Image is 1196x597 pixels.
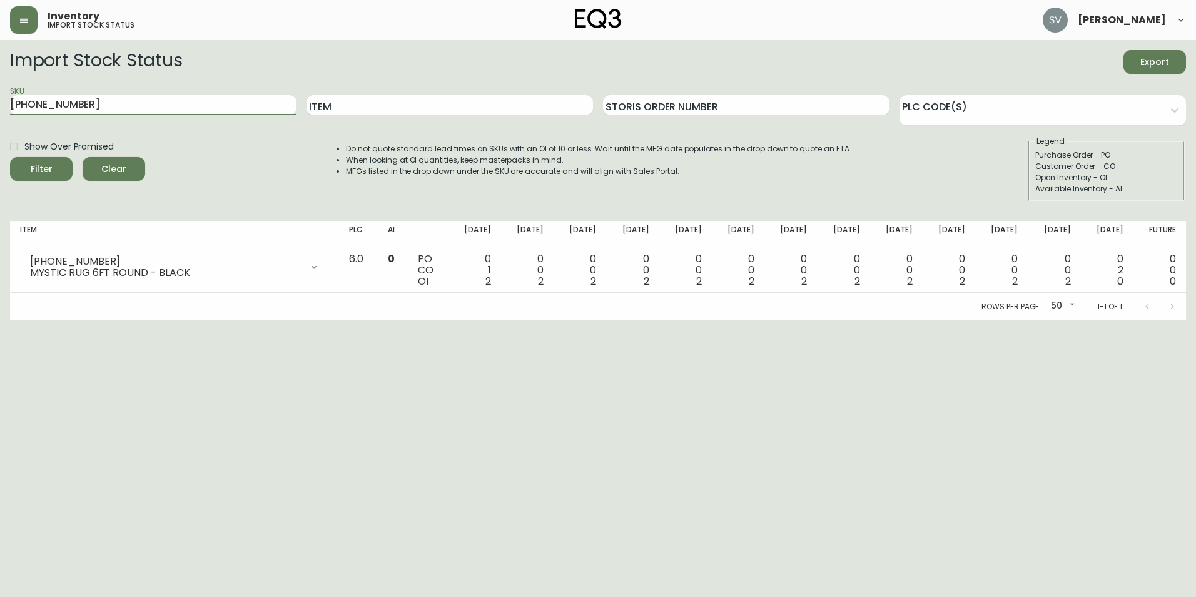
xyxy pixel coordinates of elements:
[511,253,544,287] div: 0 0
[764,221,817,248] th: [DATE]
[48,11,99,21] span: Inventory
[339,221,378,248] th: PLC
[1065,274,1071,288] span: 2
[346,166,851,177] li: MFGs listed in the drop down under the SKU are accurate and will align with Sales Portal.
[722,253,754,287] div: 0 0
[346,155,851,166] li: When looking at OI quantities, keep masterpacks in mind.
[83,157,145,181] button: Clear
[501,221,554,248] th: [DATE]
[1046,296,1077,317] div: 50
[1035,150,1178,161] div: Purchase Order - PO
[48,21,134,29] h5: import stock status
[1097,301,1122,312] p: 1-1 of 1
[10,157,73,181] button: Filter
[801,274,807,288] span: 2
[659,221,711,248] th: [DATE]
[339,248,378,293] td: 6.0
[20,253,329,281] div: [PHONE_NUMBER]MYSTIC RUG 6FT ROUND - BLACK
[30,267,302,278] div: MYSTIC RUG 6FT ROUND - BLACK
[1043,8,1068,33] img: 0ef69294c49e88f033bcbeb13310b844
[854,274,860,288] span: 2
[774,253,807,287] div: 0 0
[981,301,1041,312] p: Rows per page:
[1123,50,1186,74] button: Export
[1028,221,1080,248] th: [DATE]
[575,9,621,29] img: logo
[1080,221,1133,248] th: [DATE]
[30,256,302,267] div: [PHONE_NUMBER]
[827,253,859,287] div: 0 0
[1035,172,1178,183] div: Open Inventory - OI
[606,221,659,248] th: [DATE]
[538,274,544,288] span: 2
[346,143,851,155] li: Do not quote standard lead times on SKUs with an OI of 10 or less. Wait until the MFG date popula...
[1133,54,1176,70] span: Export
[749,274,754,288] span: 2
[378,221,408,248] th: AI
[1038,253,1070,287] div: 0 0
[93,161,135,177] span: Clear
[1133,221,1186,248] th: Future
[448,221,500,248] th: [DATE]
[1078,15,1166,25] span: [PERSON_NAME]
[1117,274,1123,288] span: 0
[388,252,395,266] span: 0
[564,253,596,287] div: 0 0
[669,253,701,287] div: 0 0
[10,221,339,248] th: Item
[1012,274,1018,288] span: 2
[1035,136,1066,147] legend: Legend
[907,274,913,288] span: 2
[1035,183,1178,195] div: Available Inventory - AI
[24,140,114,153] span: Show Over Promised
[418,274,428,288] span: OI
[869,221,922,248] th: [DATE]
[418,253,438,287] div: PO CO
[696,274,702,288] span: 2
[1170,274,1176,288] span: 0
[960,274,965,288] span: 2
[879,253,912,287] div: 0 0
[590,274,596,288] span: 2
[923,221,975,248] th: [DATE]
[712,221,764,248] th: [DATE]
[458,253,490,287] div: 0 1
[1090,253,1123,287] div: 0 2
[817,221,869,248] th: [DATE]
[644,274,649,288] span: 2
[31,161,53,177] div: Filter
[616,253,649,287] div: 0 0
[1035,161,1178,172] div: Customer Order - CO
[975,221,1028,248] th: [DATE]
[1143,253,1176,287] div: 0 0
[485,274,491,288] span: 2
[10,50,182,74] h2: Import Stock Status
[985,253,1018,287] div: 0 0
[554,221,606,248] th: [DATE]
[933,253,965,287] div: 0 0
